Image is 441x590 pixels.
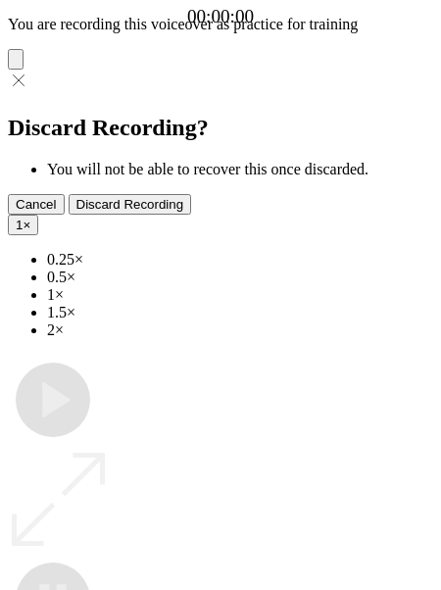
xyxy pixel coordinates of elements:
button: Cancel [8,194,65,215]
span: 1 [16,218,23,232]
h2: Discard Recording? [8,115,433,141]
a: 00:00:00 [187,6,254,27]
li: 0.25× [47,251,433,269]
button: 1× [8,215,38,235]
li: 1× [47,286,433,304]
li: You will not be able to recover this once discarded. [47,161,433,178]
li: 0.5× [47,269,433,286]
button: Discard Recording [69,194,192,215]
li: 1.5× [47,304,433,321]
p: You are recording this voiceover as practice for training [8,16,433,33]
li: 2× [47,321,433,339]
